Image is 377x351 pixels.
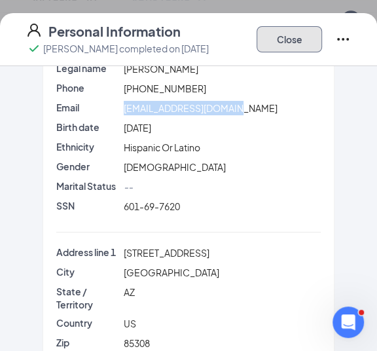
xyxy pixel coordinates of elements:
span: AZ [124,286,135,298]
p: Address line 1 [56,246,118,259]
p: Legal name [56,62,118,75]
p: Ethnicity [56,140,118,153]
p: City [56,265,118,278]
p: Phone [56,81,118,94]
span: [GEOGRAPHIC_DATA] [124,267,219,278]
p: SSN [56,199,118,212]
h4: Personal Information [48,22,181,41]
span: [PERSON_NAME] [124,63,198,75]
svg: Ellipses [335,31,351,47]
p: Gender [56,160,118,173]
span: [DATE] [124,122,151,134]
p: Birth date [56,120,118,134]
span: 85308 [124,337,150,349]
button: Close [257,26,322,52]
p: [PERSON_NAME] completed on [DATE] [43,42,209,55]
svg: User [26,22,42,38]
p: Country [56,316,118,329]
p: Email [56,101,118,114]
span: [STREET_ADDRESS] [124,247,209,259]
span: 601-69-7620 [124,200,180,212]
svg: Checkmark [26,41,42,56]
span: [EMAIL_ADDRESS][DOMAIN_NAME] [124,102,278,114]
p: Marital Status [56,179,118,193]
span: [PHONE_NUMBER] [124,83,206,94]
p: Zip [56,336,118,349]
p: State / Territory [56,285,118,311]
span: -- [124,181,133,193]
span: Hispanic Or Latino [124,141,200,153]
span: [DEMOGRAPHIC_DATA] [124,161,226,173]
iframe: Intercom live chat [332,306,364,338]
span: US [124,318,136,329]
